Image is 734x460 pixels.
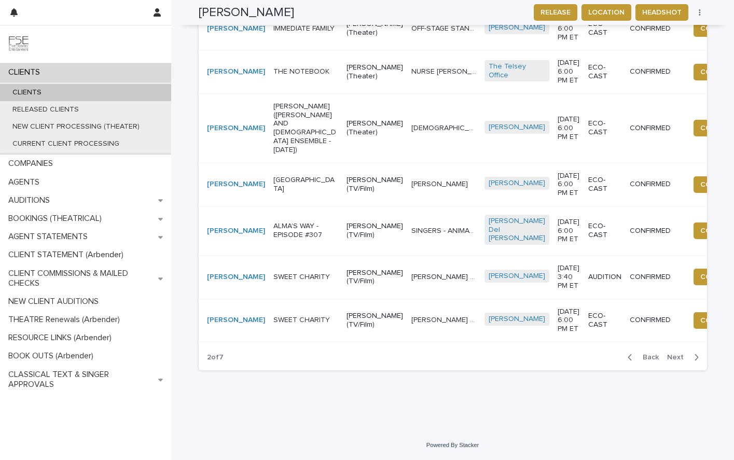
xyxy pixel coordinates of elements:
p: [DATE] 6:00 PM ET [558,308,580,333]
p: CURRENT CLIENT PROCESSING [4,140,128,148]
p: ECO-CAST [588,176,621,193]
p: [PERSON_NAME] [411,178,470,189]
p: AUDITIONS [4,196,58,205]
p: RESOURCE LINKS (Arbender) [4,333,120,343]
a: [PERSON_NAME] [489,315,545,324]
p: CONFIRMED [630,227,681,235]
p: CLIENT COMMISSIONS & MAILED CHECKS [4,269,158,288]
p: [PERSON_NAME] (Theater) [347,63,403,81]
span: RELEASE [541,7,571,18]
p: AGENT STATEMENTS [4,232,96,242]
a: Powered By Stacker [426,442,479,448]
p: [DEMOGRAPHIC_DATA] ENSEMBLE [411,122,478,133]
p: [PERSON_NAME] (TV/Film) [347,312,403,329]
p: [PERSON_NAME] (TV/Film) [347,176,403,193]
a: [PERSON_NAME] [207,124,265,133]
button: Next [663,353,707,362]
p: CONFIRMED [630,180,681,189]
a: [PERSON_NAME] [489,123,545,132]
p: NEW CLIENT AUDITIONS [4,297,107,306]
p: IMMEDIATE FAMILY [273,24,338,33]
p: CONFIRMED [630,316,681,325]
p: SWEET CHARITY [273,273,338,282]
button: HEADSHOT [635,4,688,21]
p: NEW CLIENT PROCESSING (THEATER) [4,122,148,131]
p: THEATRE Renewals (Arbender) [4,315,128,325]
p: [DATE] 6:00 PM ET [558,16,580,41]
p: AGENTS [4,177,48,187]
a: [PERSON_NAME] [489,179,545,188]
a: [PERSON_NAME] [207,273,265,282]
a: [PERSON_NAME] [207,180,265,189]
a: [PERSON_NAME] [207,227,265,235]
p: [PERSON_NAME] (TV/Film) [347,269,403,286]
span: Next [667,354,690,361]
p: CLIENTS [4,67,48,77]
span: Back [636,354,659,361]
p: CONFIRMED [630,67,681,76]
p: CLASSICAL TEXT & SINGER APPROVALS [4,370,158,389]
p: AUDITION [588,273,621,282]
p: [DATE] 6:00 PM ET [558,115,580,141]
p: [DATE] 3:40 PM ET [558,264,580,290]
button: RELEASE [534,4,577,21]
p: SINGERS - ANIMATION VO [411,225,478,235]
p: CONFIRMED [630,273,681,282]
p: RELEASED CLIENTS [4,105,87,114]
a: The Telsey Office [489,62,545,80]
p: [DATE] 6:00 PM ET [558,218,580,244]
a: [PERSON_NAME] [489,23,545,32]
p: CLIENTS [4,88,50,97]
p: [PERSON_NAME] ([PERSON_NAME] AND [DEMOGRAPHIC_DATA] ENSEMBLE - [DATE]) [273,102,338,155]
p: ECO-CAST [588,312,621,329]
p: ECO-CAST [588,222,621,240]
p: NURSE JOANNA/ENSEMBLE, AS CAST [411,65,478,76]
a: [PERSON_NAME] [207,316,265,325]
p: CONFIRMED [630,24,681,33]
a: [PERSON_NAME] [207,24,265,33]
img: 9JgRvJ3ETPGCJDhvPVA5 [8,34,29,54]
button: LOCATION [581,4,631,21]
a: [PERSON_NAME] Del [PERSON_NAME] [489,217,545,243]
p: DADDY BRUBECK AND OTHERS [411,271,478,282]
p: CLIENT STATEMENT (Arbender) [4,250,132,260]
p: CONFIRMED [630,124,681,133]
p: ECO-CAST [588,63,621,81]
span: HEADSHOT [642,7,682,18]
p: [DATE] 6:00 PM ET [558,172,580,198]
p: COMPANIES [4,159,61,169]
p: BOOK OUTS (Arbender) [4,351,102,361]
p: ECO-CAST [588,119,621,137]
p: [PERSON_NAME] (TV/Film) [347,222,403,240]
p: BOOKINGS (THEATRICAL) [4,214,110,224]
p: OFF-STAGE STANDBY FOR RONNIE [411,22,478,33]
p: 2 of 7 [199,345,232,370]
p: [GEOGRAPHIC_DATA] [273,176,338,193]
p: ALMA'S WAY - EPISODE #307 [273,222,338,240]
p: [PERSON_NAME] (Theater) [347,119,403,137]
a: [PERSON_NAME] [489,272,545,281]
p: ECO-CAST [588,20,621,37]
p: DADDY BRUBECK AND OTHERS [411,314,478,325]
a: [PERSON_NAME] [207,67,265,76]
p: [PERSON_NAME] (Theater) [347,20,403,37]
h2: [PERSON_NAME] [199,5,294,20]
p: SWEET CHARITY [273,316,338,325]
span: LOCATION [588,7,625,18]
p: [DATE] 6:00 PM ET [558,59,580,85]
p: THE NOTEBOOK [273,67,338,76]
button: Back [619,353,663,362]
